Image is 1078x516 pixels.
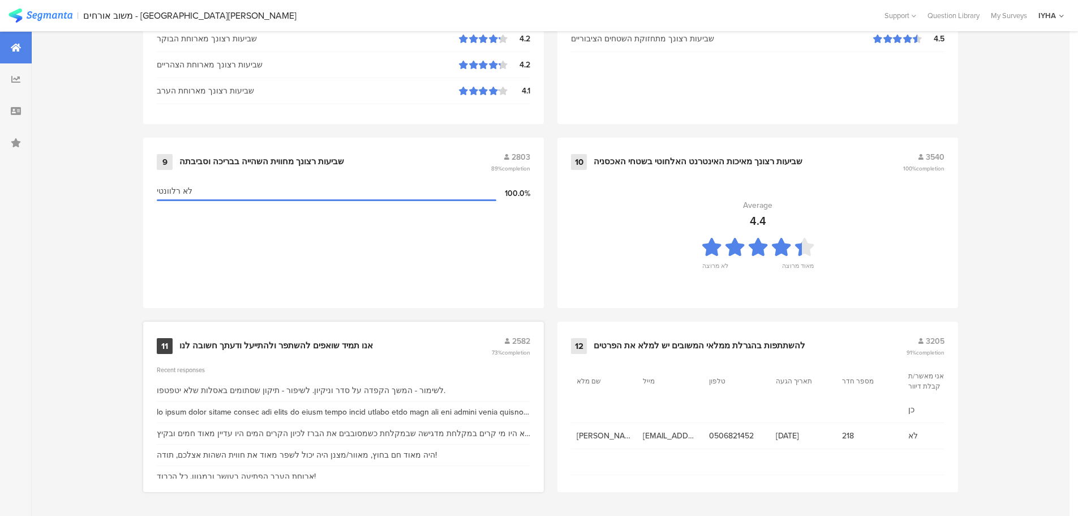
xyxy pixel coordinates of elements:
span: [DATE] [776,430,831,442]
section: טלפון [709,376,760,386]
div: שביעות רצונך מאיכות האינטרנט האלחוטי בשטחי האכסניה [594,156,802,168]
span: 91% [907,348,944,357]
div: Support [884,7,916,24]
div: היה מאוד חם בחוץ, מאוור/מצנן היה יכול לשפר מאוד את חווית השהות אצלכם, תודה! [157,449,437,461]
span: 2803 [512,151,530,163]
div: 10 [571,154,587,170]
div: lo ipsum dolor sitame consec adi elits do eiusm tempo incid utlabo etdo magn ali eni admini venia... [157,406,530,418]
div: לשימור - המשך הקפדה על סדר וניקיון. לשיפור - תיקון שסתומים באסלות שלא יטפטפו. [157,385,445,396]
div: 11 [157,338,173,354]
a: My Surveys [985,10,1033,21]
div: אנו תמיד שואפים להשתפר ולהתייעל ודעתך חשובה לנו [179,340,373,352]
div: משוב אורחים - [GEOGRAPHIC_DATA][PERSON_NAME] [83,10,297,21]
div: | [77,9,79,22]
span: 73% [492,348,530,357]
span: לא [908,430,963,442]
div: 4.2 [508,33,530,45]
span: completion [916,348,944,357]
span: כן [908,404,963,416]
div: מאוד מרוצה [782,261,814,277]
section: שם מלא [577,376,628,386]
div: IYHA [1038,10,1056,21]
section: תאריך הגעה [776,376,827,386]
span: 3540 [926,151,944,163]
div: Recent responses [157,365,530,374]
div: שביעות רצונך מארוחת הצהריים [157,59,459,71]
div: 4.2 [508,59,530,71]
div: 9 [157,154,173,170]
span: 2582 [512,335,530,347]
img: segmanta logo [8,8,72,23]
div: שביעות רצונך מתחזוקת השטחים הציבוריים [571,33,873,45]
span: 100% [903,164,944,173]
section: מייל [643,376,694,386]
a: Question Library [922,10,985,21]
span: 218 [842,430,897,442]
span: 3205 [926,335,944,347]
span: completion [502,348,530,357]
span: completion [916,164,944,173]
div: 4.5 [922,33,944,45]
div: לא היו מי קרים במקלחת מדגישה שבמקלחת כשמסובבים את הברז לכיון הקרים המים היו עדיין מאוד חמים ובקיץ... [157,428,530,440]
div: 100.0% [496,187,530,199]
div: Average [743,199,772,211]
div: ארוחת הערב הפתיעה בעושר ובמגוון. כל הכבוד! [157,471,316,483]
div: שביעות רצונך מארוחת הערב [157,85,459,97]
div: שביעות רצונך מארוחת הבוקר [157,33,459,45]
div: לא מרוצה [702,261,728,277]
span: 89% [491,164,530,173]
span: לא רלוונטי [157,185,192,197]
div: שביעות רצונך מחווית השהייה בבריכה וסביבתה [179,156,344,168]
div: 12 [571,338,587,354]
section: מספר חדר [842,376,893,386]
section: אני מאשר/ת קבלת דיוור [908,371,959,391]
div: להשתתפות בהגרלת ממלאי המשובים יש למלא את הפרטים [594,340,805,352]
div: 4.4 [750,212,766,229]
span: [PERSON_NAME] [577,430,632,442]
div: 4.1 [508,85,530,97]
span: [EMAIL_ADDRESS][DOMAIN_NAME] [643,430,698,442]
span: 0506821452 [709,430,764,442]
span: completion [502,164,530,173]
